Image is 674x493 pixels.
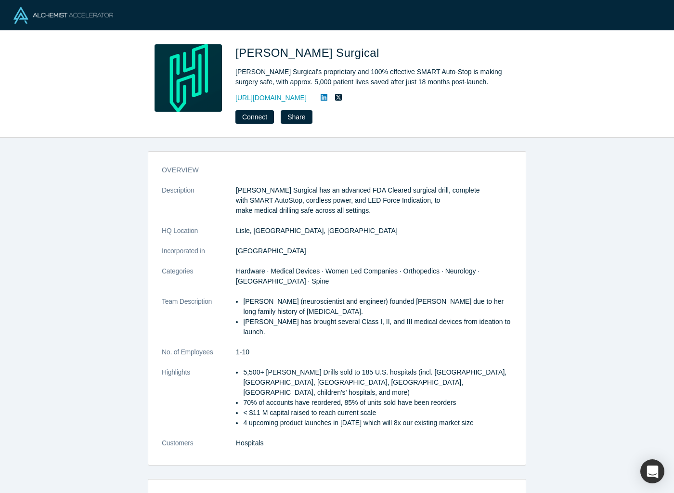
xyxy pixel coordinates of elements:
[162,438,236,458] dt: Customers
[162,246,236,266] dt: Incorporated in
[236,246,512,256] dd: [GEOGRAPHIC_DATA]
[243,398,512,408] li: 70% of accounts have reordered, 85% of units sold have been reorders
[243,317,512,337] p: [PERSON_NAME] has brought several Class I, II, and III medical devices from ideation to launch.
[235,93,307,103] a: [URL][DOMAIN_NAME]
[235,46,383,59] span: [PERSON_NAME] Surgical
[162,226,236,246] dt: HQ Location
[235,110,274,124] button: Connect
[243,408,512,418] li: < $11 M capital raised to reach current scale
[236,347,512,357] dd: 1-10
[155,44,222,112] img: Hubly Surgical's Logo
[13,7,113,24] img: Alchemist Logo
[243,297,512,317] p: [PERSON_NAME] (neuroscientist and engineer) founded [PERSON_NAME] due to her long family history ...
[236,226,512,236] dd: Lisle, [GEOGRAPHIC_DATA], [GEOGRAPHIC_DATA]
[281,110,312,124] button: Share
[162,185,236,226] dt: Description
[162,367,236,438] dt: Highlights
[243,367,512,398] li: 5,500+ [PERSON_NAME] Drills sold to 185 U.S. hospitals (incl. [GEOGRAPHIC_DATA], [GEOGRAPHIC_DATA...
[236,185,512,216] p: [PERSON_NAME] Surgical has an advanced FDA Cleared surgical drill, complete with SMART AutoStop, ...
[236,267,480,285] span: Hardware · Medical Devices · Women Led Companies · Orthopedics · Neurology · [GEOGRAPHIC_DATA] · ...
[235,67,505,87] div: [PERSON_NAME] Surgical's proprietary and 100% effective SMART Auto-Stop is making surgery safe, w...
[162,297,236,347] dt: Team Description
[162,165,499,175] h3: overview
[236,438,512,448] dd: Hospitals
[243,418,512,428] li: 4 upcoming product launches in [DATE] which will 8x our existing market size
[162,347,236,367] dt: No. of Employees
[162,266,236,297] dt: Categories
